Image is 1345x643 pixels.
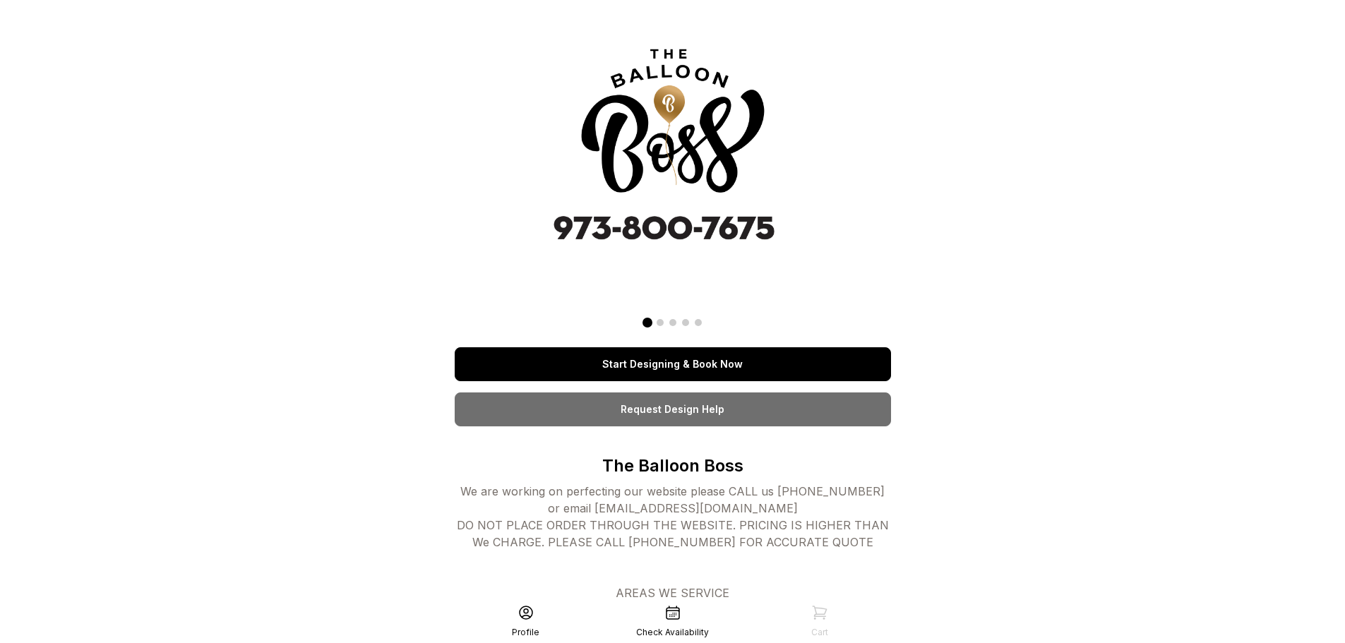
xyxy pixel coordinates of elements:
[455,455,891,477] p: The Balloon Boss
[512,627,539,638] div: Profile
[636,627,709,638] div: Check Availability
[455,347,891,381] a: Start Designing & Book Now
[811,627,828,638] div: Cart
[455,392,891,426] a: Request Design Help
